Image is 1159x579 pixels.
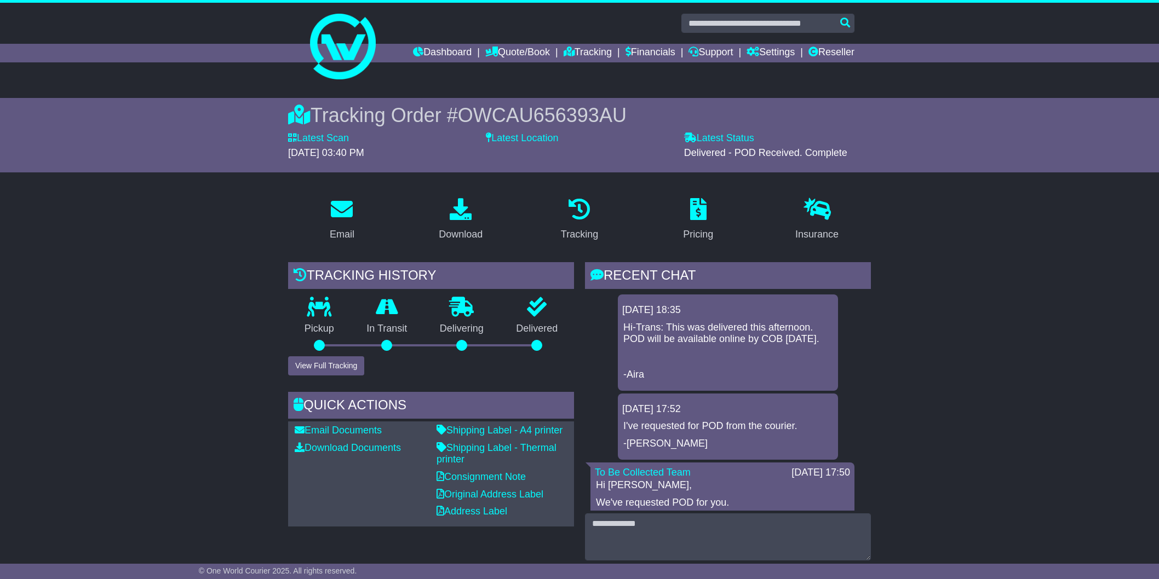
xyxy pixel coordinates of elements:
[585,262,871,292] div: RECENT CHAT
[288,132,349,144] label: Latest Scan
[288,262,574,292] div: Tracking history
[788,194,846,246] a: Insurance
[437,471,526,482] a: Consignment Note
[323,194,362,246] a: Email
[288,356,364,375] button: View Full Tracking
[288,147,364,158] span: [DATE] 03:40 PM
[596,497,849,509] p: We've requested POD for you.
[554,194,605,246] a: Tracking
[437,489,543,500] a: Original Address Label
[747,44,795,62] a: Settings
[676,194,720,246] a: Pricing
[564,44,612,62] a: Tracking
[288,392,574,421] div: Quick Actions
[288,103,871,127] div: Tracking Order #
[791,467,850,479] div: [DATE] 17:50
[623,420,833,432] p: I've requested for POD from the courier.
[295,442,401,453] a: Download Documents
[795,227,839,242] div: Insurance
[622,304,834,316] div: [DATE] 18:35
[623,322,833,381] p: Hi-Trans: This was delivered this afternoon. POD will be available online by COB [DATE]. -Aira
[688,44,733,62] a: Support
[561,227,598,242] div: Tracking
[684,132,754,144] label: Latest Status
[199,566,357,575] span: © One World Courier 2025. All rights reserved.
[423,323,500,335] p: Delivering
[595,467,691,478] a: To Be Collected Team
[458,104,627,126] span: OWCAU656393AU
[683,227,713,242] div: Pricing
[622,403,834,415] div: [DATE] 17:52
[295,425,382,436] a: Email Documents
[330,227,354,242] div: Email
[500,323,575,335] p: Delivered
[486,132,558,144] label: Latest Location
[596,479,849,491] p: Hi [PERSON_NAME],
[437,442,556,465] a: Shipping Label - Thermal printer
[439,227,483,242] div: Download
[351,323,424,335] p: In Transit
[684,147,847,158] span: Delivered - POD Received. Complete
[413,44,472,62] a: Dashboard
[437,425,563,436] a: Shipping Label - A4 printer
[288,323,351,335] p: Pickup
[437,506,507,517] a: Address Label
[432,194,490,246] a: Download
[623,438,833,450] p: -[PERSON_NAME]
[808,44,854,62] a: Reseller
[626,44,675,62] a: Financials
[485,44,550,62] a: Quote/Book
